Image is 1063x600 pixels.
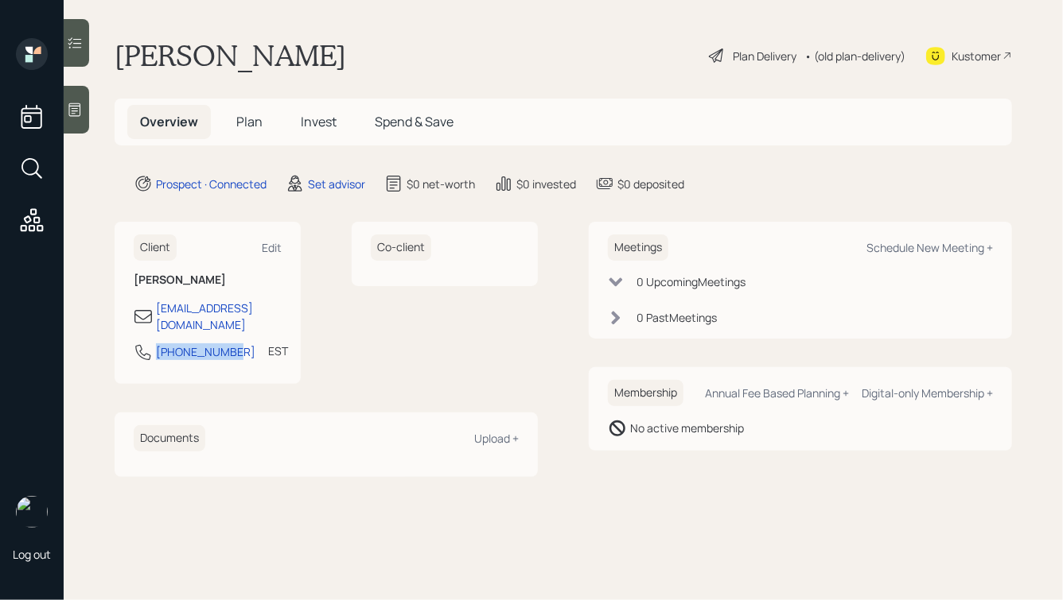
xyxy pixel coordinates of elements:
div: Edit [262,240,282,255]
div: Upload + [474,431,519,446]
div: Plan Delivery [733,48,796,64]
span: Plan [236,113,263,130]
span: Spend & Save [375,113,454,130]
h6: Documents [134,425,205,451]
div: 0 Past Meeting s [637,309,717,326]
div: [EMAIL_ADDRESS][DOMAIN_NAME] [156,300,282,333]
div: Log out [13,547,51,562]
div: EST [268,343,288,359]
span: Invest [301,113,337,130]
div: Annual Fee Based Planning + [705,385,849,401]
div: Schedule New Meeting + [866,240,993,255]
span: Overview [140,113,198,130]
div: $0 invested [516,176,576,192]
div: [PHONE_NUMBER] [156,343,255,360]
div: • (old plan-delivery) [804,48,905,64]
div: Digital-only Membership + [862,385,993,401]
div: $0 net-worth [407,176,475,192]
img: hunter_neumayer.jpg [16,496,48,528]
div: Set advisor [308,176,365,192]
h6: Co-client [371,234,431,261]
div: $0 deposited [617,176,684,192]
div: Prospect · Connected [156,176,267,192]
div: No active membership [630,420,744,436]
h6: [PERSON_NAME] [134,273,282,287]
h1: [PERSON_NAME] [115,38,346,73]
h6: Meetings [608,234,668,261]
h6: Client [134,234,177,261]
div: Kustomer [952,48,1001,64]
h6: Membership [608,380,683,406]
div: 0 Upcoming Meeting s [637,273,746,290]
